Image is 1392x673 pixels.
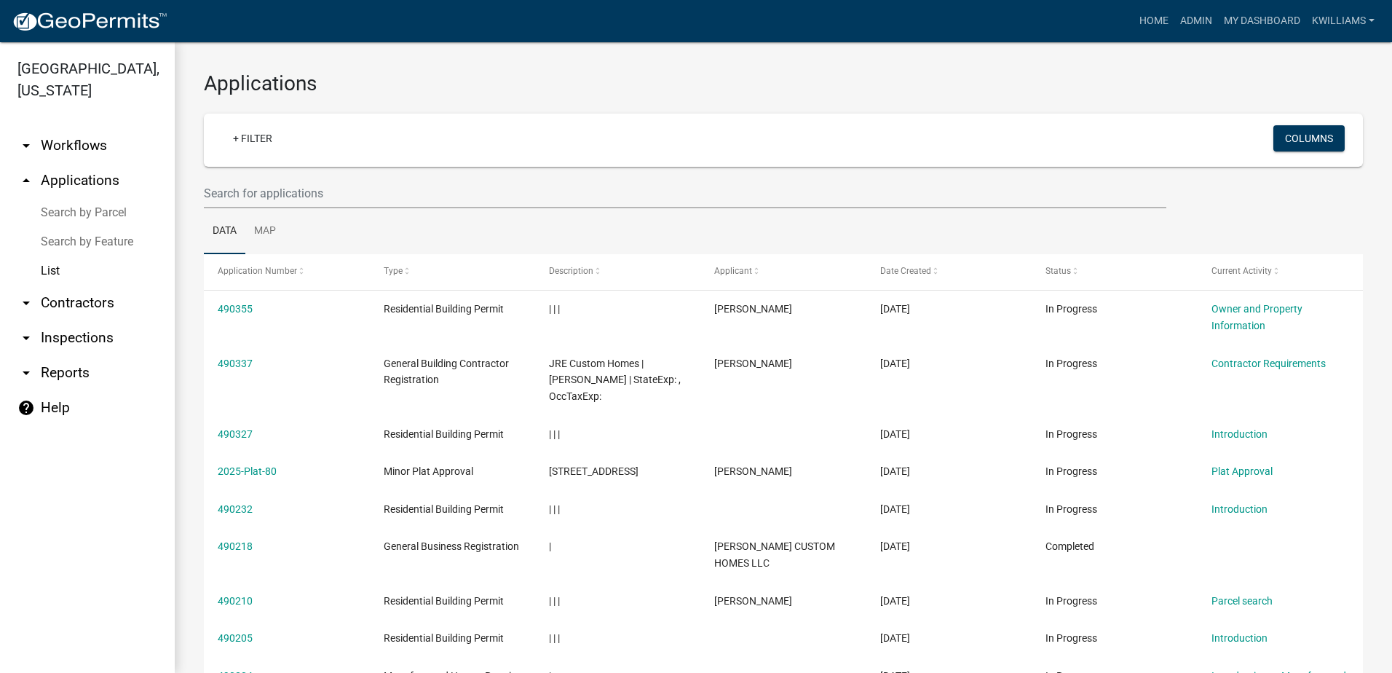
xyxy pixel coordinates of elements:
span: RON TAYLOR CUSTOM HOMES LLC [714,540,835,569]
span: Kyle Barnes [714,595,792,607]
i: arrow_drop_down [17,137,35,154]
datatable-header-cell: Date Created [866,254,1032,289]
span: Type [384,266,403,276]
span: 10/09/2025 [880,465,910,477]
a: Plat Approval [1211,465,1273,477]
a: Owner and Property Information [1211,303,1302,331]
span: Application Number [218,266,297,276]
a: 2025-Plat-80 [218,465,277,477]
span: In Progress [1045,428,1097,440]
a: kwilliams [1306,7,1380,35]
span: | | | [549,503,560,515]
span: In Progress [1045,303,1097,315]
span: | | | [549,595,560,607]
datatable-header-cell: Applicant [700,254,866,289]
a: My Dashboard [1218,7,1306,35]
span: In Progress [1045,358,1097,369]
span: Description [549,266,593,276]
i: help [17,399,35,417]
span: Completed [1045,540,1094,552]
datatable-header-cell: Type [369,254,534,289]
a: Introduction [1211,632,1268,644]
datatable-header-cell: Description [535,254,700,289]
span: Bernice Grant [714,303,792,315]
span: General Business Registration [384,540,519,552]
span: 10/09/2025 [880,503,910,515]
span: Residential Building Permit [384,595,504,607]
span: Current Activity [1211,266,1272,276]
a: 490205 [218,632,253,644]
a: Parcel search [1211,595,1273,607]
span: Applicant [714,266,752,276]
button: Columns [1273,125,1345,151]
span: 10/09/2025 [880,428,910,440]
span: Date Created [880,266,931,276]
span: | | | [549,428,560,440]
span: 10/09/2025 [880,595,910,607]
a: + Filter [221,125,284,151]
a: 490355 [218,303,253,315]
span: In Progress [1045,595,1097,607]
a: Admin [1174,7,1218,35]
span: 10/09/2025 [880,358,910,369]
i: arrow_drop_up [17,172,35,189]
span: 119 PINEWOOD DR [549,465,638,477]
span: | | | [549,303,560,315]
span: Jim [714,358,792,369]
a: Contractor Requirements [1211,358,1326,369]
a: Data [204,208,245,255]
input: Search for applications [204,178,1166,208]
span: In Progress [1045,503,1097,515]
span: Status [1045,266,1071,276]
a: Map [245,208,285,255]
i: arrow_drop_down [17,329,35,347]
datatable-header-cell: Current Activity [1198,254,1363,289]
a: Home [1134,7,1174,35]
datatable-header-cell: Status [1032,254,1197,289]
span: Residential Building Permit [384,503,504,515]
span: Residential Building Permit [384,303,504,315]
h3: Applications [204,71,1363,96]
datatable-header-cell: Application Number [204,254,369,289]
span: | | | [549,632,560,644]
a: 490337 [218,358,253,369]
i: arrow_drop_down [17,364,35,382]
span: Residential Building Permit [384,632,504,644]
span: General Building Contractor Registration [384,358,509,386]
span: In Progress [1045,632,1097,644]
a: 490210 [218,595,253,607]
span: In Progress [1045,465,1097,477]
a: 490218 [218,540,253,552]
span: Minor Plat Approval [384,465,473,477]
a: Introduction [1211,428,1268,440]
a: Introduction [1211,503,1268,515]
span: | [549,540,551,552]
span: 10/09/2025 [880,540,910,552]
a: 490232 [218,503,253,515]
i: arrow_drop_down [17,294,35,312]
span: Residential Building Permit [384,428,504,440]
span: 10/09/2025 [880,632,910,644]
a: 490327 [218,428,253,440]
span: Bob Baldwin [714,465,792,477]
span: JRE Custom Homes | Jim Earle | StateExp: , OccTaxExp: [549,358,681,403]
span: 10/09/2025 [880,303,910,315]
